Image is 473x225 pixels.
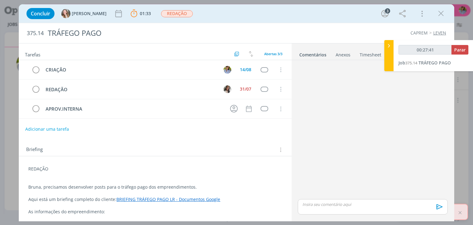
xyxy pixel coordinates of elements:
span: [PERSON_NAME] [72,11,107,16]
span: REDAÇÃO [161,10,193,17]
img: G [61,9,71,18]
span: Briefing [26,146,43,154]
span: Abertas 3/3 [264,51,282,56]
p: REDAÇÃO [28,166,282,172]
div: CRIAÇÃO [43,66,218,74]
p: Bruna, precisamos desenvolver posts para o tráfego pago dos empreendimentos. [28,184,282,190]
button: C [223,84,232,94]
span: Parar [454,47,466,53]
div: 14/08 [240,67,251,72]
a: LEVEN [433,30,446,36]
span: Tarefas [25,50,40,58]
div: dialog [19,4,454,221]
div: 3 [385,8,390,14]
span: 375.14 [27,30,44,37]
span: 01:33 [140,10,151,16]
span: 375.14 [405,60,417,66]
button: G[PERSON_NAME] [61,9,107,18]
button: A [223,65,232,74]
span: Concluir [31,11,50,16]
img: C [224,85,231,93]
img: arrow-down-up.svg [249,51,253,57]
p: Aqui está um briefing completo do cliente: [28,196,282,202]
p: As informações do empreendimento: [28,209,282,215]
a: Job375.14TRÁFEGO PAGO [398,60,451,66]
div: REDAÇÃO [43,86,218,93]
a: BRIEFING TRÁFEGO PAGO LR - Documentos Google [116,196,220,202]
a: Comentários [299,49,327,58]
button: 3 [380,9,390,18]
button: Concluir [26,8,55,19]
a: Timesheet [359,49,382,58]
div: 31/07 [240,87,251,91]
div: Anexos [336,52,350,58]
button: REDAÇÃO [161,10,193,18]
span: TRÁFEGO PAGO [418,60,451,66]
img: A [224,66,231,74]
div: TRÁFEGO PAGO [45,26,269,41]
a: CAPREM [410,30,428,36]
button: Parar [451,45,468,55]
button: Adicionar uma tarefa [25,124,69,135]
div: APROV.INTERNA [43,105,224,113]
button: 01:33 [129,9,152,18]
